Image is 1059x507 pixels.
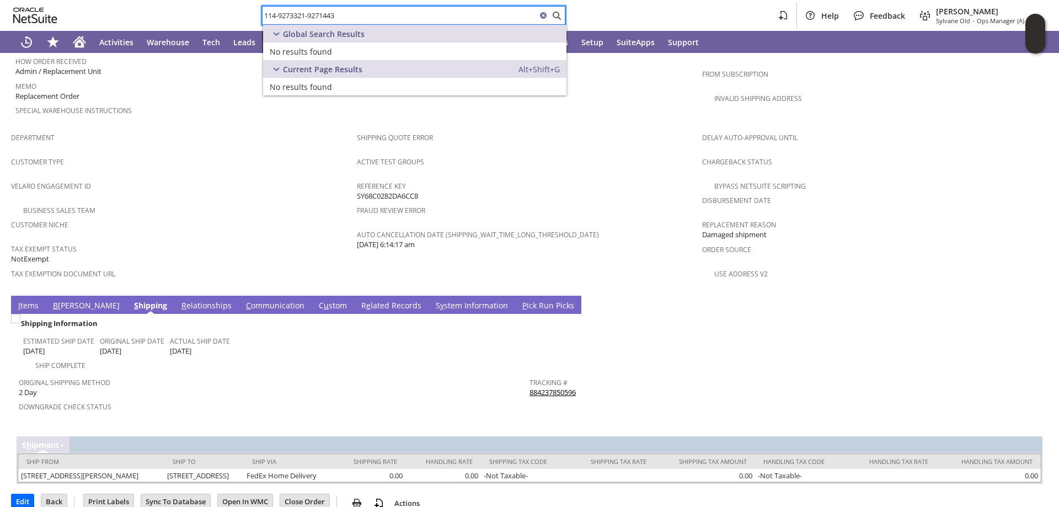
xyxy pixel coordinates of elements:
a: Activities [93,31,140,53]
a: Shipping [131,300,170,312]
a: Fraud Review Error [357,206,425,215]
a: Delay Auto-Approval Until [702,133,798,142]
div: Ship Via [252,457,325,466]
a: Disbursement Date [702,196,771,205]
a: Original Shipping Method [19,378,110,387]
input: Search [263,9,537,22]
span: C [246,300,251,311]
span: Setup [581,37,603,47]
span: Oracle Guided Learning Widget. To move around, please hold and drag [1025,34,1045,54]
svg: Recent Records [20,35,33,49]
div: Shipping Information [19,316,525,330]
span: Tech [202,37,220,47]
a: Shipment [22,440,59,450]
a: No results found [263,42,566,60]
svg: Search [550,9,563,22]
img: Unchecked [11,314,20,323]
a: Unrolled view on [1028,298,1041,311]
span: P [522,300,527,311]
a: Home [66,31,93,53]
span: SY68C0282DA6CC8 [357,191,418,201]
a: Customer Type [11,157,64,167]
a: Active Test Groups [357,157,424,167]
div: Handling Rate [414,457,472,466]
a: Auto Cancellation Date (shipping_wait_time_long_threshold_date) [357,230,599,239]
div: Shipping Rate [342,457,397,466]
a: Chargeback Status [702,157,772,167]
svg: Shortcuts [46,35,60,49]
td: [STREET_ADDRESS] [164,469,244,482]
a: Tracking # [529,378,568,387]
a: Tech [196,31,227,53]
div: Handling Tax Rate [855,457,929,466]
a: Replacement reason [702,220,776,230]
div: Handling Tax Code [763,457,839,466]
a: Relationships [179,300,234,312]
span: Ops Manager (A) (F2L) [977,17,1039,25]
span: Warehouse [147,37,189,47]
div: Ship To [173,457,236,466]
a: Support [661,31,705,53]
span: Replacement Order [15,91,79,102]
a: Items [15,300,41,312]
div: Shipping Tax Code [489,457,561,466]
a: Communication [243,300,307,312]
span: Leads [233,37,255,47]
a: Pick Run Picks [520,300,577,312]
td: -Not Taxable- [755,469,847,482]
span: [DATE] 6:14:17 am [357,239,415,250]
a: 884237850596 [529,387,576,397]
span: Activities [99,37,133,47]
a: Custom [316,300,350,312]
td: -Not Taxable- [481,469,569,482]
span: Admin / Replacement Unit [15,66,101,77]
span: SuiteApps [617,37,655,47]
a: Customer Niche [11,220,68,230]
td: FedEx Home Delivery [244,469,334,482]
span: R [181,300,186,311]
span: Feedback [870,10,905,21]
span: Global Search Results [283,29,365,39]
span: - [972,17,975,25]
div: Handling Tax Amount [945,457,1033,466]
a: No results found [263,78,566,95]
a: Estimated Ship Date [23,337,94,346]
iframe: Click here to launch Oracle Guided Learning Help Panel [1025,14,1045,54]
a: Related Records [359,300,424,312]
span: [DATE] [23,346,45,356]
span: 2 Day [19,387,37,398]
a: System Information [433,300,511,312]
a: Special Warehouse Instructions [15,106,132,115]
td: 0.00 [937,469,1041,482]
a: Invalid Shipping Address [714,94,802,103]
span: e [366,300,371,311]
span: S [134,300,138,311]
a: Business Sales Team [23,206,95,215]
a: From Subscription [702,70,768,79]
svg: logo [13,8,57,23]
span: h [26,440,31,450]
a: Memo [15,82,36,91]
a: Tax Exemption Document URL [11,269,115,279]
span: I [18,300,20,311]
a: Recent Records [13,31,40,53]
a: SuiteApps [610,31,661,53]
a: Downgrade Check Status [19,402,111,412]
span: NotExempt [11,254,49,264]
div: Shortcuts [40,31,66,53]
a: Ship Complete [35,361,85,370]
div: Ship From [26,457,156,466]
span: y [440,300,444,311]
a: Use Address V2 [714,269,768,279]
a: Actual Ship Date [170,337,230,346]
a: Reference Key [357,182,406,191]
td: 0.00 [655,469,755,482]
a: Velaro Engagement ID [11,182,91,191]
span: Sylvane Old [936,17,970,25]
a: Order Source [702,245,751,254]
a: Shipping Quote Error [357,133,433,142]
a: How Order Received [15,57,87,66]
a: Bypass NetSuite Scripting [714,182,806,191]
a: Original Ship Date [100,337,164,346]
span: No results found [270,82,332,92]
